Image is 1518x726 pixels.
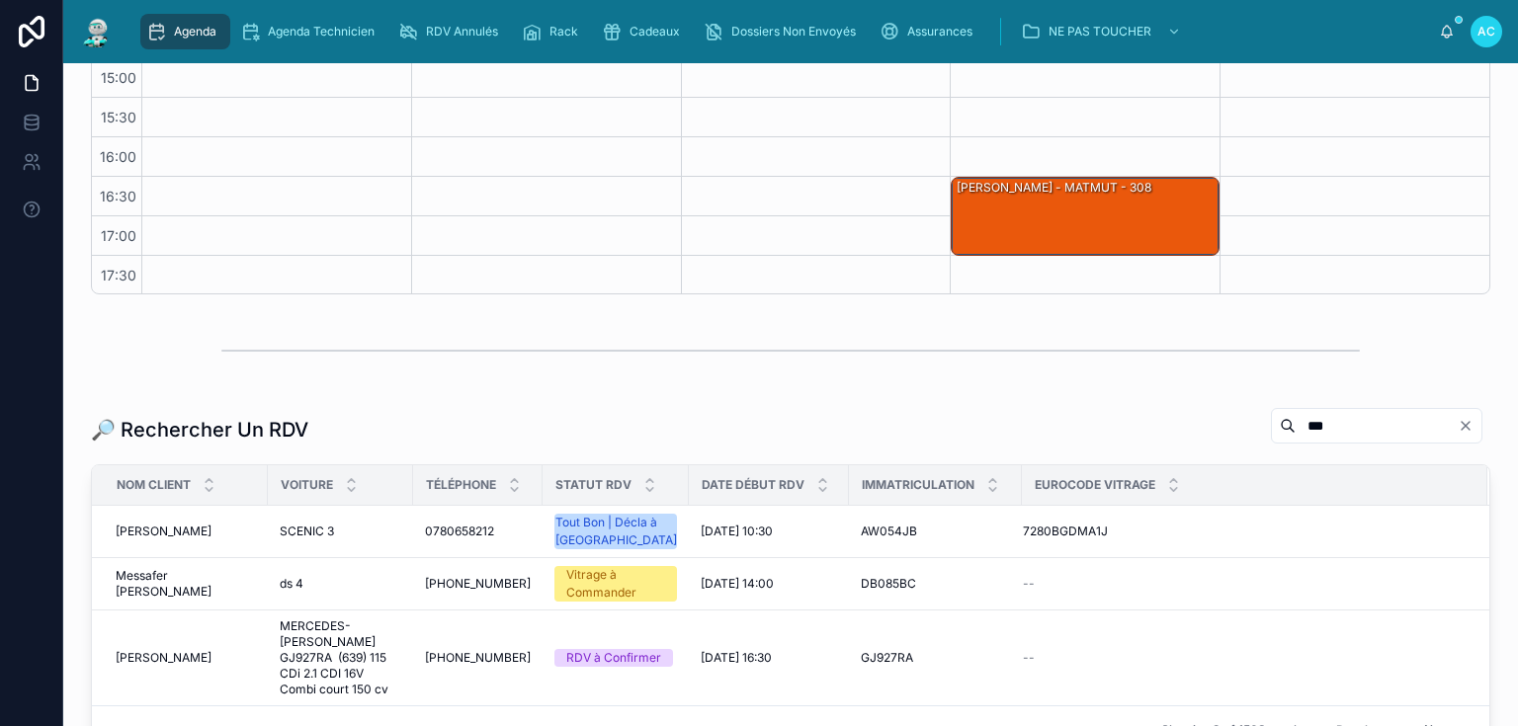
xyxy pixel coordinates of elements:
[1049,24,1151,40] span: NE PAS TOUCHER
[116,650,211,666] span: [PERSON_NAME]
[861,650,1010,666] a: GJ927RA
[392,14,512,49] a: RDV Annulés
[91,416,308,444] h1: 🔎 Rechercher Un RDV
[117,477,191,493] span: Nom Client
[140,14,230,49] a: Agenda
[555,477,632,493] span: Statut RDV
[1023,576,1035,592] span: --
[116,524,256,539] a: [PERSON_NAME]
[280,576,401,592] a: ds 4
[701,524,773,539] span: [DATE] 10:30
[1035,477,1155,493] span: Eurocode Vitrage
[280,524,334,539] span: SCENIC 3
[907,24,972,40] span: Assurances
[280,576,303,592] span: ds 4
[268,24,375,40] span: Agenda Technicien
[554,649,677,667] a: RDV à Confirmer
[280,524,401,539] a: SCENIC 3
[861,524,1010,539] a: AW054JB
[234,14,388,49] a: Agenda Technicien
[731,24,856,40] span: Dossiers Non Envoyés
[116,650,256,666] a: [PERSON_NAME]
[701,576,837,592] a: [DATE] 14:00
[425,524,494,539] span: 0780658212
[701,650,837,666] a: [DATE] 16:30
[861,576,916,592] span: DB085BC
[426,24,498,40] span: RDV Annulés
[701,650,772,666] span: [DATE] 16:30
[874,14,986,49] a: Assurances
[952,178,1219,255] div: [PERSON_NAME] - MATMUT - 308
[955,179,1153,197] div: [PERSON_NAME] - MATMUT - 308
[96,227,141,244] span: 17:00
[862,477,974,493] span: Immatriculation
[116,568,256,600] a: Messafer [PERSON_NAME]
[1023,524,1464,539] a: 7280BGDMA1J
[96,267,141,283] span: 17:30
[1023,524,1108,539] span: 7280BGDMA1J
[425,524,531,539] a: 0780658212
[95,188,141,204] span: 16:30
[1023,576,1464,592] a: --
[96,69,141,86] span: 15:00
[516,14,592,49] a: Rack
[701,524,837,539] a: [DATE] 10:30
[861,650,913,666] span: GJ927RA
[426,477,496,493] span: Téléphone
[425,576,531,592] a: [PHONE_NUMBER]
[861,524,917,539] span: AW054JB
[566,566,665,602] div: Vitrage à Commander
[554,566,677,602] a: Vitrage à Commander
[1023,650,1464,666] a: --
[425,650,531,666] a: [PHONE_NUMBER]
[281,477,333,493] span: Voiture
[1015,14,1191,49] a: NE PAS TOUCHER
[174,24,216,40] span: Agenda
[702,477,804,493] span: Date Début RDV
[130,10,1439,53] div: scrollable content
[1477,24,1495,40] span: AC
[701,576,774,592] span: [DATE] 14:00
[116,524,211,539] span: [PERSON_NAME]
[596,14,694,49] a: Cadeaux
[1458,418,1481,434] button: Clear
[95,148,141,165] span: 16:00
[79,16,115,47] img: App logo
[555,514,677,549] div: Tout Bon | Décla à [GEOGRAPHIC_DATA]
[96,109,141,125] span: 15:30
[630,24,680,40] span: Cadeaux
[1023,650,1035,666] span: --
[698,14,870,49] a: Dossiers Non Envoyés
[861,576,1010,592] a: DB085BC
[566,649,661,667] div: RDV à Confirmer
[549,24,578,40] span: Rack
[280,618,401,697] a: MERCEDES-[PERSON_NAME] GJ927RA (639) 115 CDi 2.1 CDI 16V Combi court 150 cv
[554,514,677,549] a: Tout Bon | Décla à [GEOGRAPHIC_DATA]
